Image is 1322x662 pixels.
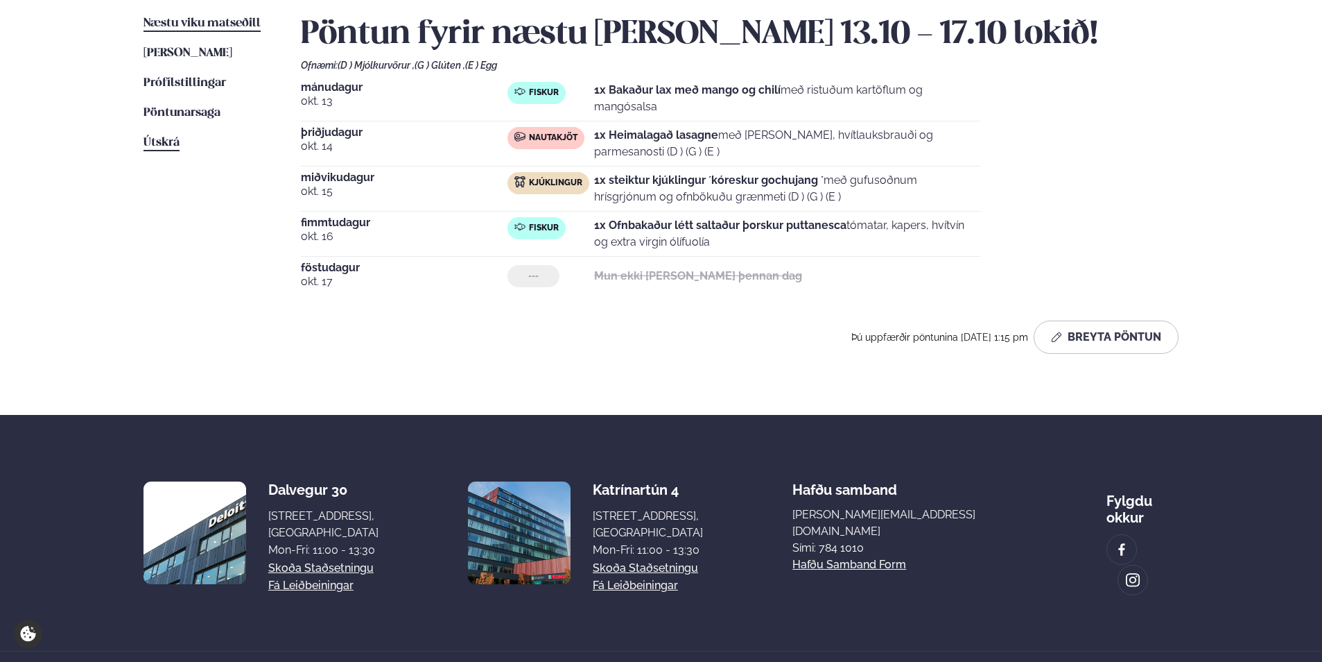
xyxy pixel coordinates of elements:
[529,87,559,99] span: Fiskur
[143,137,180,148] span: Útskrá
[593,577,678,594] a: Fá leiðbeiningar
[301,82,507,93] span: mánudagur
[594,217,980,251] p: tómatar, kapers, hvítvín og extra virgin ólífuolía
[594,83,781,96] strong: 1x Bakaður lax með mango og chilí
[594,219,846,232] strong: 1x Ofnbakaður létt saltaður þorskur puttanesca
[1125,572,1140,588] img: image alt
[792,540,1017,557] p: Sími: 784 1010
[143,105,220,121] a: Pöntunarsaga
[593,508,703,541] div: [STREET_ADDRESS], [GEOGRAPHIC_DATA]
[1034,321,1179,354] button: Breyta Pöntun
[268,482,379,498] div: Dalvegur 30
[301,228,507,245] span: okt. 16
[1118,566,1147,595] a: image alt
[301,183,507,200] span: okt. 15
[301,273,507,290] span: okt. 17
[1106,482,1179,526] div: Fylgdu okkur
[792,557,906,573] a: Hafðu samband form
[514,176,525,187] img: chicken.svg
[1114,542,1129,558] img: image alt
[594,172,980,205] p: með gufusoðnum hrísgrjónum og ofnbökuðu grænmeti (D ) (G ) (E )
[301,217,507,228] span: fimmtudagur
[268,508,379,541] div: [STREET_ADDRESS], [GEOGRAPHIC_DATA]
[338,60,415,71] span: (D ) Mjólkurvörur ,
[1107,535,1136,564] a: image alt
[529,178,582,189] span: Kjúklingur
[268,560,374,577] a: Skoða staðsetningu
[143,135,180,151] a: Útskrá
[851,332,1028,343] span: Þú uppfærðir pöntunina [DATE] 1:15 pm
[143,107,220,119] span: Pöntunarsaga
[268,577,354,594] a: Fá leiðbeiningar
[514,131,525,142] img: beef.svg
[593,560,698,577] a: Skoða staðsetningu
[143,75,226,92] a: Prófílstillingar
[529,133,577,144] span: Nautakjöt
[301,172,507,183] span: miðvikudagur
[468,482,571,584] img: image alt
[143,77,226,89] span: Prófílstillingar
[594,128,718,142] strong: 1x Heimalagað lasagne
[593,482,703,498] div: Katrínartún 4
[792,507,1017,540] a: [PERSON_NAME][EMAIL_ADDRESS][DOMAIN_NAME]
[301,60,1179,71] div: Ofnæmi:
[514,86,525,97] img: fish.svg
[465,60,497,71] span: (E ) Egg
[792,470,897,498] span: Hafðu samband
[14,620,42,648] a: Cookie settings
[594,173,824,187] strong: 1x steiktur kjúklingur ´kóreskur gochujang ´
[594,82,980,115] p: með ristuðum kartöflum og mangósalsa
[143,45,232,62] a: [PERSON_NAME]
[528,271,539,282] span: ---
[514,221,525,232] img: fish.svg
[593,542,703,559] div: Mon-Fri: 11:00 - 13:30
[301,262,507,273] span: föstudagur
[268,542,379,559] div: Mon-Fri: 11:00 - 13:30
[301,93,507,110] span: okt. 13
[301,138,507,155] span: okt. 14
[143,17,261,29] span: Næstu viku matseðill
[143,482,246,584] img: image alt
[594,269,802,282] strong: Mun ekki [PERSON_NAME] þennan dag
[594,127,980,160] p: með [PERSON_NAME], hvítlauksbrauði og parmesanosti (D ) (G ) (E )
[301,127,507,138] span: þriðjudagur
[143,47,232,59] span: [PERSON_NAME]
[529,223,559,234] span: Fiskur
[143,15,261,32] a: Næstu viku matseðill
[301,15,1179,54] h2: Pöntun fyrir næstu [PERSON_NAME] 13.10 - 17.10 lokið!
[415,60,465,71] span: (G ) Glúten ,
